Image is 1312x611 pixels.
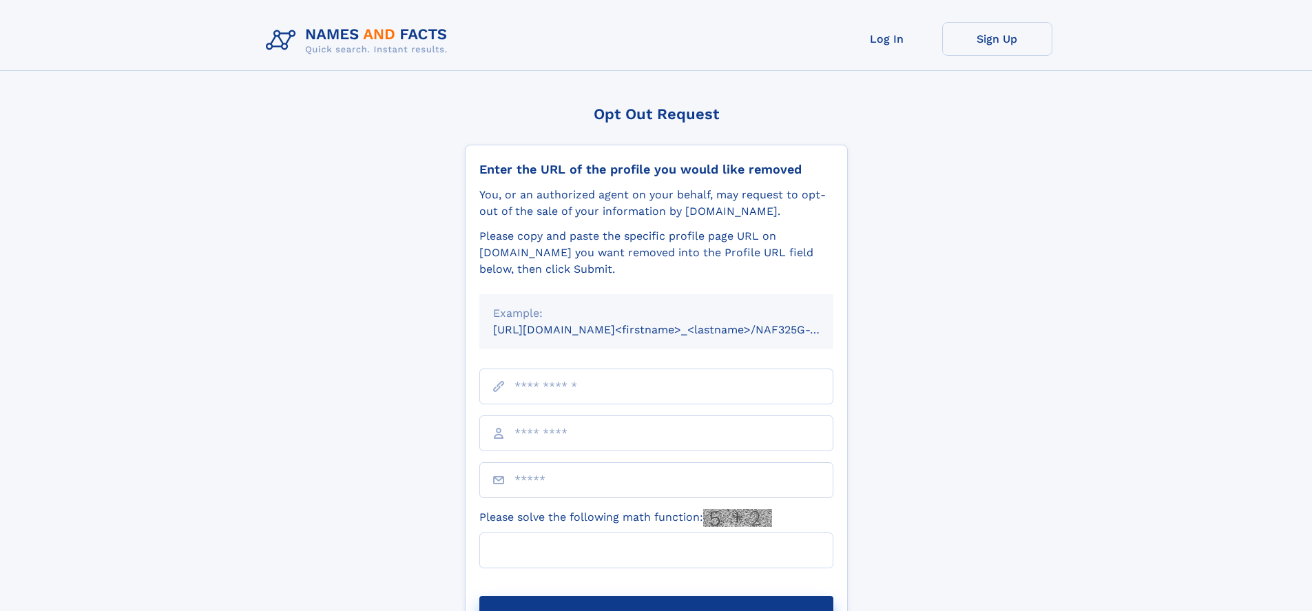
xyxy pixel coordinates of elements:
[479,162,833,177] div: Enter the URL of the profile you would like removed
[465,105,848,123] div: Opt Out Request
[479,228,833,278] div: Please copy and paste the specific profile page URL on [DOMAIN_NAME] you want removed into the Pr...
[942,22,1052,56] a: Sign Up
[832,22,942,56] a: Log In
[493,305,820,322] div: Example:
[479,187,833,220] div: You, or an authorized agent on your behalf, may request to opt-out of the sale of your informatio...
[479,509,772,527] label: Please solve the following math function:
[493,323,860,336] small: [URL][DOMAIN_NAME]<firstname>_<lastname>/NAF325G-xxxxxxxx
[260,22,459,59] img: Logo Names and Facts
